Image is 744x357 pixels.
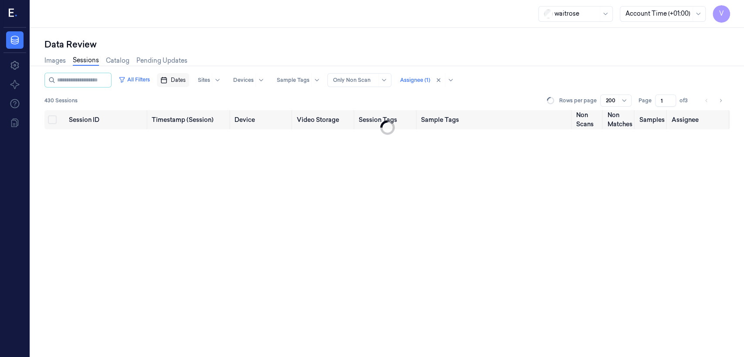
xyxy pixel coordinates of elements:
a: Pending Updates [136,56,187,65]
th: Assignee [668,110,730,129]
span: Page [639,97,652,104]
div: Data Review [44,38,730,51]
th: Device [231,110,293,129]
span: 430 Sessions [44,97,78,104]
a: Sessions [73,56,99,66]
nav: pagination [700,94,727,107]
th: Non Matches [604,110,635,129]
a: Images [44,56,66,65]
button: All Filters [115,73,153,87]
th: Video Storage [293,110,355,129]
button: V [713,5,730,23]
th: Sample Tags [418,110,573,129]
th: Non Scans [573,110,604,129]
p: Rows per page [559,97,597,104]
span: Dates [171,76,186,84]
th: Samples [635,110,668,129]
button: Select all [48,115,57,124]
th: Session ID [65,110,148,129]
a: Catalog [106,56,129,65]
span: of 3 [679,97,693,104]
button: Go to next page [714,94,727,107]
button: Dates [157,73,189,87]
th: Session Tags [355,110,418,129]
th: Timestamp (Session) [148,110,231,129]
